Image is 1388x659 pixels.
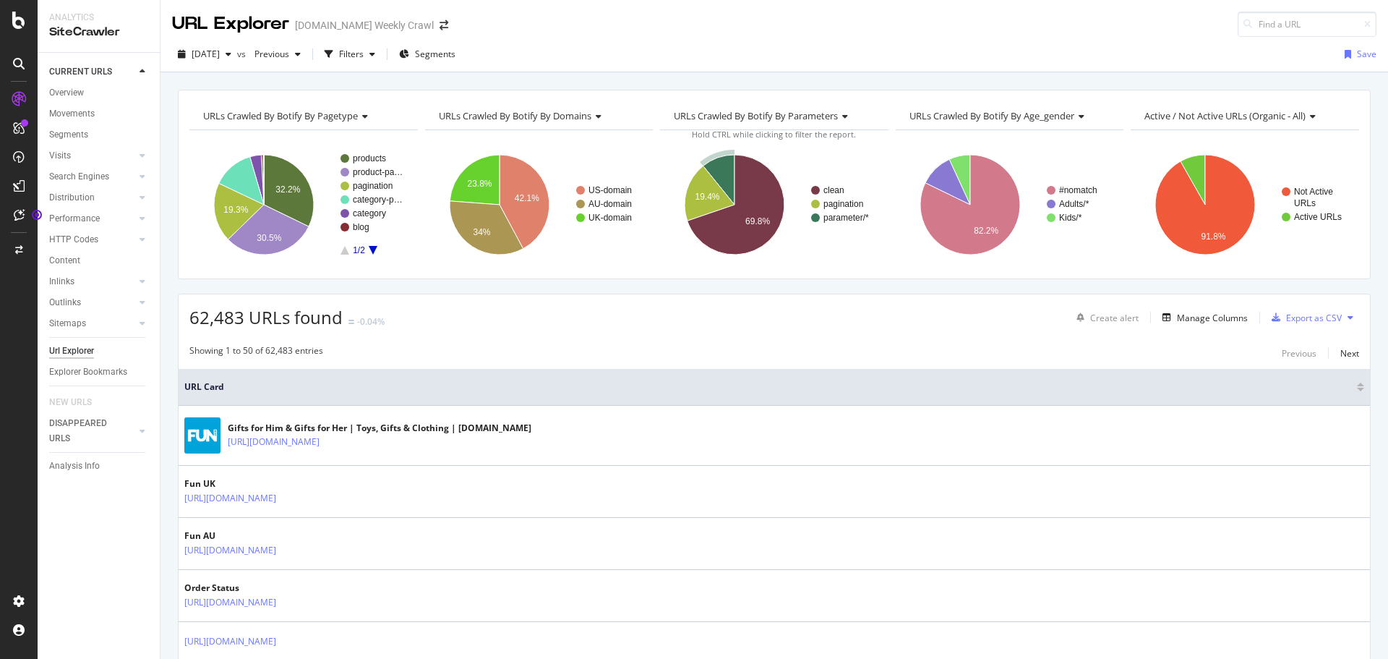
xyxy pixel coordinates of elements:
[49,148,135,163] a: Visits
[49,274,135,289] a: Inlinks
[49,127,88,143] div: Segments
[184,380,1353,394] span: URL Card
[907,104,1111,127] h4: URLs Crawled By Botify By age_gender
[353,181,393,191] text: pagination
[473,227,490,237] text: 34%
[588,185,632,195] text: US-domain
[1157,309,1248,326] button: Manage Columns
[49,24,148,41] div: SiteCrawler
[30,208,43,221] div: Tooltip anchor
[49,344,150,359] a: Url Explorer
[1286,312,1342,324] div: Export as CSV
[1090,312,1139,324] div: Create alert
[49,395,92,410] div: NEW URLS
[436,104,641,127] h4: URLs Crawled By Botify By domains
[49,232,135,247] a: HTTP Codes
[415,48,455,60] span: Segments
[49,365,150,380] a: Explorer Bookmarks
[172,43,237,66] button: [DATE]
[514,193,539,203] text: 42.1%
[184,491,276,506] a: [URL][DOMAIN_NAME]
[184,477,339,490] div: Fun UK
[353,195,403,205] text: category-p…
[49,253,150,268] a: Content
[189,344,323,362] div: Showing 1 to 50 of 62,483 entries
[49,211,100,226] div: Performance
[49,395,106,410] a: NEW URLS
[49,190,135,205] a: Distribution
[353,222,369,232] text: blog
[1201,231,1226,242] text: 91.8%
[439,109,591,122] span: URLs Crawled By Botify By domains
[49,190,95,205] div: Distribution
[49,416,135,446] a: DISAPPEARED URLS
[200,104,405,127] h4: URLs Crawled By Botify By pagetype
[49,232,98,247] div: HTTP Codes
[823,199,863,209] text: pagination
[1177,312,1248,324] div: Manage Columns
[189,142,416,268] svg: A chart.
[249,43,307,66] button: Previous
[909,109,1074,122] span: URLs Crawled By Botify By age_gender
[823,213,869,223] text: parameter/*
[223,205,248,215] text: 19.3%
[319,43,381,66] button: Filters
[237,48,249,60] span: vs
[660,142,886,268] svg: A chart.
[1294,198,1316,208] text: URLs
[49,344,94,359] div: Url Explorer
[228,422,531,435] div: Gifts for Him & Gifts for Her | Toys, Gifts & Clothing | [DOMAIN_NAME]
[588,213,632,223] text: UK-domain
[339,48,364,60] div: Filters
[1339,43,1376,66] button: Save
[695,192,720,202] text: 19.4%
[1282,344,1316,362] button: Previous
[49,253,80,268] div: Content
[692,129,856,140] span: Hold CTRL while clicking to filter the report.
[184,582,339,595] div: Order Status
[1141,104,1346,127] h4: Active / Not Active URLs
[674,109,838,122] span: URLs Crawled By Botify By parameters
[184,417,220,454] img: main image
[671,104,875,127] h4: URLs Crawled By Botify By parameters
[974,226,998,236] text: 82.2%
[49,64,112,80] div: CURRENT URLS
[49,416,122,446] div: DISAPPEARED URLS
[49,148,71,163] div: Visits
[353,167,403,177] text: product-pa…
[184,543,276,558] a: [URL][DOMAIN_NAME]
[1339,610,1374,645] iframe: Intercom live chat
[49,12,148,24] div: Analytics
[896,142,1122,268] svg: A chart.
[745,216,770,226] text: 69.8%
[49,64,135,80] a: CURRENT URLS
[49,365,127,380] div: Explorer Bookmarks
[49,459,150,474] a: Analysis Info
[1340,347,1359,360] div: Next
[1131,142,1357,268] svg: A chart.
[49,85,150,101] a: Overview
[357,315,385,328] div: -0.04%
[425,142,651,268] svg: A chart.
[1294,212,1342,222] text: Active URLs
[353,245,365,255] text: 1/2
[393,43,461,66] button: Segments
[1059,185,1097,195] text: #nomatch
[1059,213,1082,223] text: Kids/*
[1238,12,1376,37] input: Find a URL
[1340,344,1359,362] button: Next
[228,435,320,449] a: [URL][DOMAIN_NAME]
[440,20,448,30] div: arrow-right-arrow-left
[275,184,300,195] text: 32.2%
[49,316,86,331] div: Sitemaps
[1059,199,1089,209] text: Adults/*
[49,127,150,143] a: Segments
[49,106,150,122] a: Movements
[49,85,84,101] div: Overview
[1282,347,1316,360] div: Previous
[1294,187,1333,197] text: Not Active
